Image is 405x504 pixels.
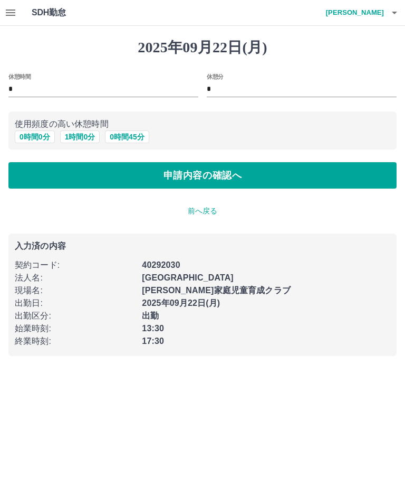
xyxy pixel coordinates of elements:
p: 終業時刻 : [15,335,136,348]
button: 申請内容の確認へ [8,162,397,189]
b: 40292030 [142,260,180,269]
b: 13:30 [142,324,164,333]
b: 17:30 [142,337,164,346]
p: 前へ戻る [8,206,397,217]
p: 使用頻度の高い休憩時間 [15,118,390,130]
p: 入力済の内容 [15,242,390,250]
button: 0時間0分 [15,130,55,143]
b: 2025年09月22日(月) [142,298,220,307]
label: 休憩時間 [8,72,31,80]
p: 始業時刻 : [15,322,136,335]
button: 0時間45分 [105,130,149,143]
p: 現場名 : [15,284,136,297]
label: 休憩分 [207,72,224,80]
p: 法人名 : [15,272,136,284]
p: 契約コード : [15,259,136,272]
b: [GEOGRAPHIC_DATA] [142,273,234,282]
p: 出勤日 : [15,297,136,310]
p: 出勤区分 : [15,310,136,322]
b: 出勤 [142,311,159,320]
h1: 2025年09月22日(月) [8,39,397,57]
b: [PERSON_NAME]家庭児童育成クラブ [142,286,291,295]
button: 1時間0分 [60,130,100,143]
